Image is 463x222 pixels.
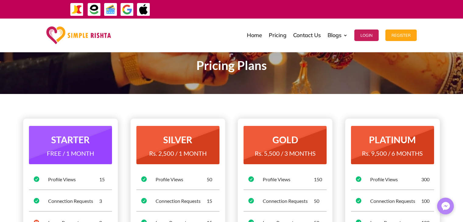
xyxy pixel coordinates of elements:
[34,176,39,182] span: 
[385,20,417,50] a: Register
[34,198,39,203] span: 
[370,176,421,183] div: Profile Views
[293,20,321,50] a: Contact Us
[149,150,207,157] span: Rs. 2,500 / 1 MONTH
[269,20,286,50] a: Pricing
[385,29,417,41] button: Register
[141,198,147,203] span: 
[440,200,452,212] img: Messenger
[328,20,348,50] a: Blogs
[263,176,314,183] div: Profile Views
[141,176,147,182] span: 
[356,176,361,182] span: 
[137,3,150,16] img: ApplePay-icon
[163,134,192,145] strong: SILVER
[263,198,314,204] div: Connection Requests
[356,198,361,203] span: 
[48,176,99,183] div: Profile Views
[354,29,379,41] button: Login
[70,3,84,16] img: JazzCash-icon
[47,150,94,157] span: FREE / 1 MONTH
[247,20,262,50] a: Home
[362,150,423,157] span: Rs. 9,500 / 6 MONTHS
[104,3,118,16] img: Credit Cards
[354,20,379,50] a: Login
[156,198,207,204] div: Connection Requests
[272,134,298,145] strong: GOLD
[248,176,254,182] span: 
[248,198,254,203] span: 
[67,62,396,69] p: Pricing Plans
[156,176,207,183] div: Profile Views
[369,134,416,145] strong: PLATINUM
[51,134,90,145] strong: STARTER
[255,150,316,157] span: Rs. 5,500 / 3 MONTHS
[370,198,421,204] div: Connection Requests
[87,3,101,16] img: EasyPaisa-icon
[48,198,99,204] div: Connection Requests
[120,3,134,16] img: GooglePay-icon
